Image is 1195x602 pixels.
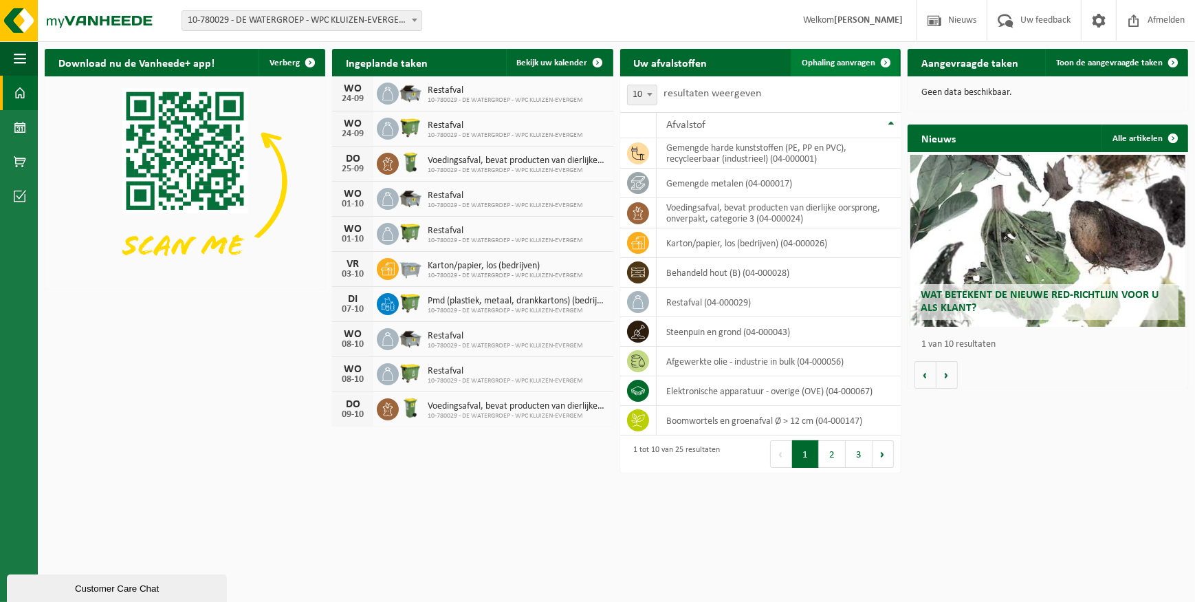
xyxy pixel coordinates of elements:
button: 3 [846,440,873,468]
td: gemengde metalen (04-000017) [657,169,901,198]
button: Vorige [914,361,936,389]
span: 10-780029 - DE WATERGROEP - WPC KLUIZEN-EVERGEM [428,202,583,210]
td: elektronische apparatuur - overige (OVE) (04-000067) [657,376,901,406]
div: DO [339,153,366,164]
span: 10-780029 - DE WATERGROEP - WPC KLUIZEN-EVERGEM - EVERGEM [182,10,422,31]
span: Karton/papier, los (bedrijven) [428,261,583,272]
div: 07-10 [339,305,366,314]
span: 10-780029 - DE WATERGROEP - WPC KLUIZEN-EVERGEM [428,307,606,315]
div: 1 tot 10 van 25 resultaten [627,439,721,469]
div: 03-10 [339,270,366,279]
span: Wat betekent de nieuwe RED-richtlijn voor u als klant? [921,290,1159,314]
h2: Aangevraagde taken [908,49,1032,76]
span: 10-780029 - DE WATERGROEP - WPC KLUIZEN-EVERGEM [428,166,606,175]
div: VR [339,259,366,270]
span: 10-780029 - DE WATERGROEP - WPC KLUIZEN-EVERGEM [428,342,583,350]
img: WB-0140-HPE-GN-50 [399,396,422,420]
div: 08-10 [339,375,366,385]
span: 10-780029 - DE WATERGROEP - WPC KLUIZEN-EVERGEM [428,237,583,245]
span: Bekijk uw kalender [517,58,588,67]
button: 2 [819,440,846,468]
span: Pmd (plastiek, metaal, drankkartons) (bedrijven) [428,296,606,307]
a: Toon de aangevraagde taken [1045,49,1187,76]
span: 10-780029 - DE WATERGROEP - WPC KLUIZEN-EVERGEM [428,412,606,420]
div: 09-10 [339,410,366,420]
img: WB-5000-GAL-GY-01 [399,80,422,104]
div: 25-09 [339,164,366,174]
h2: Download nu de Vanheede+ app! [45,49,228,76]
span: 10 [628,85,657,105]
img: WB-1100-HPE-GN-50 [399,291,422,314]
span: Restafval [428,85,583,96]
span: Toon de aangevraagde taken [1056,58,1163,67]
span: Voedingsafval, bevat producten van dierlijke oorsprong, onverpakt, categorie 3 [428,155,606,166]
img: WB-5000-GAL-GY-01 [399,326,422,350]
div: 01-10 [339,200,366,209]
div: 01-10 [339,235,366,244]
div: 24-09 [339,94,366,104]
div: DO [339,399,366,410]
p: Geen data beschikbaar. [921,88,1174,98]
span: 10-780029 - DE WATERGROEP - WPC KLUIZEN-EVERGEM [428,272,583,280]
iframe: chat widget [7,572,230,602]
button: 1 [792,440,819,468]
span: 10 [627,85,657,105]
h2: Uw afvalstoffen [620,49,721,76]
div: 08-10 [339,340,366,350]
label: resultaten weergeven [664,88,762,99]
td: gemengde harde kunststoffen (PE, PP en PVC), recycleerbaar (industrieel) (04-000001) [657,138,901,169]
strong: [PERSON_NAME] [834,15,903,25]
span: 10-780029 - DE WATERGROEP - WPC KLUIZEN-EVERGEM [428,131,583,140]
a: Bekijk uw kalender [506,49,612,76]
span: 10-780029 - DE WATERGROEP - WPC KLUIZEN-EVERGEM - EVERGEM [182,11,421,30]
button: Verberg [259,49,324,76]
td: karton/papier, los (bedrijven) (04-000026) [657,228,901,258]
span: Restafval [428,120,583,131]
button: Next [873,440,894,468]
button: Volgende [936,361,958,389]
a: Ophaling aanvragen [791,49,899,76]
img: Download de VHEPlus App [45,76,325,287]
p: 1 van 10 resultaten [921,340,1181,350]
span: Restafval [428,331,583,342]
td: boomwortels en groenafval Ø > 12 cm (04-000147) [657,406,901,436]
h2: Nieuws [908,125,969,151]
span: Afvalstof [667,120,706,131]
a: Alle artikelen [1101,125,1187,152]
img: WB-0140-HPE-GN-50 [399,151,422,174]
img: WB-1100-HPE-GN-50 [399,116,422,139]
span: Ophaling aanvragen [802,58,875,67]
img: WB-5000-GAL-GY-01 [399,186,422,209]
div: DI [339,294,366,305]
h2: Ingeplande taken [332,49,441,76]
td: voedingsafval, bevat producten van dierlijke oorsprong, onverpakt, categorie 3 (04-000024) [657,198,901,228]
img: WB-1100-HPE-GN-50 [399,361,422,385]
div: WO [339,224,366,235]
td: behandeld hout (B) (04-000028) [657,258,901,288]
img: WB-1100-HPE-GN-50 [399,221,422,244]
div: WO [339,329,366,340]
span: 10-780029 - DE WATERGROEP - WPC KLUIZEN-EVERGEM [428,377,583,385]
div: WO [339,364,366,375]
td: steenpuin en grond (04-000043) [657,317,901,347]
span: Verberg [270,58,300,67]
span: Restafval [428,191,583,202]
span: Voedingsafval, bevat producten van dierlijke oorsprong, onverpakt, categorie 3 [428,401,606,412]
button: Previous [770,440,792,468]
div: WO [339,83,366,94]
a: Wat betekent de nieuwe RED-richtlijn voor u als klant? [910,155,1185,327]
span: Restafval [428,226,583,237]
div: WO [339,189,366,200]
td: restafval (04-000029) [657,288,901,317]
div: WO [339,118,366,129]
td: afgewerkte olie - industrie in bulk (04-000056) [657,347,901,376]
span: 10-780029 - DE WATERGROEP - WPC KLUIZEN-EVERGEM [428,96,583,105]
span: Restafval [428,366,583,377]
img: WB-2500-GAL-GY-01 [399,256,422,279]
div: 24-09 [339,129,366,139]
